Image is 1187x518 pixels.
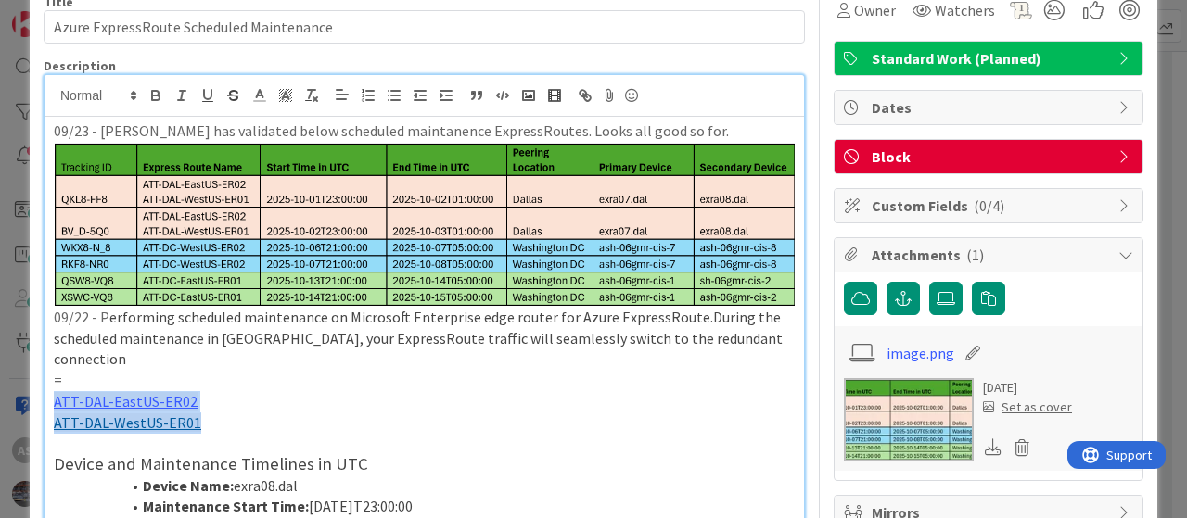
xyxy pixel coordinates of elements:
[872,96,1109,119] span: Dates
[44,10,805,44] input: type card name here...
[143,476,234,495] strong: Device Name:
[872,244,1109,266] span: Attachments
[76,475,795,497] li: exra08.dal
[54,413,201,432] a: ATT-DAL-WestUS-ER01
[983,378,1072,398] div: [DATE]
[54,370,795,391] p: =
[872,145,1109,168] span: Block
[887,342,954,364] a: image.png
[966,246,984,264] span: ( 1 )
[54,142,795,307] img: image.png
[54,120,795,142] p: 09/23 - [PERSON_NAME] has validated below scheduled maintanence ExpressRoutes. Looks all good so ...
[39,3,84,25] span: Support
[76,496,795,517] li: [DATE]T23:00:00
[143,497,309,515] strong: Maintenance Start Time:
[54,142,795,370] p: 09/22 - P
[872,195,1109,217] span: Custom Fields
[54,392,198,411] a: ATT-DAL-EastUS-ER02
[44,57,116,74] span: Description
[983,436,1003,460] div: Download
[983,398,1072,417] div: Set as cover
[974,196,1004,215] span: ( 0/4 )
[54,308,785,368] span: erforming scheduled maintenance on Microsoft Enterprise edge router for Azure ExpressRoute.During...
[872,47,1109,69] span: Standard Work (Planned)
[54,453,368,474] span: Device and Maintenance Timelines in UTC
